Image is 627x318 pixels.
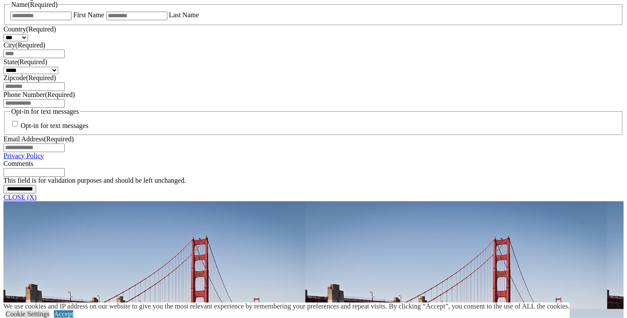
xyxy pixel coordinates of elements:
label: Last Name [169,11,199,19]
a: Cookie Settings [6,310,50,318]
legend: Name [10,1,59,9]
div: This field is for validation purposes and should be left unchanged. [3,177,624,184]
label: Opt-in for text messages [21,122,88,130]
span: (Required) [26,25,56,33]
label: City [3,41,45,49]
span: (Required) [17,58,47,65]
a: Accept [54,310,73,318]
label: Comments [3,160,33,167]
label: Zipcode [3,74,56,81]
label: Country [3,25,56,33]
label: Phone Number [3,91,75,98]
label: Email Address [3,135,74,143]
span: (Required) [16,41,45,49]
a: CLOSE (X) [3,193,37,201]
div: We use cookies and IP address on our website to give you the most relevant experience by remember... [3,302,570,310]
span: (Required) [28,1,57,8]
a: Privacy Policy [3,152,44,159]
span: (Required) [26,74,56,81]
label: First Name [73,11,104,19]
span: (Required) [44,135,74,143]
label: State [3,58,47,65]
span: (Required) [45,91,75,98]
legend: Opt-in for text messages [10,108,80,115]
